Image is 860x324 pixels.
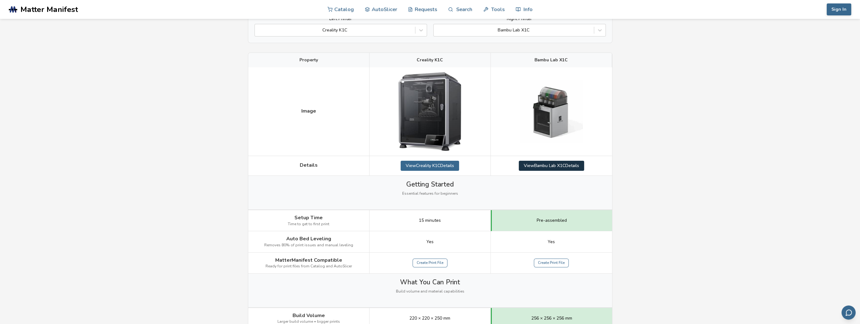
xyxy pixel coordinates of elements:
[293,313,325,318] span: Build Volume
[294,215,323,221] span: Setup Time
[401,161,459,171] a: ViewCreality K1CDetails
[827,3,851,15] button: Sign In
[841,305,856,320] button: Send feedback via email
[301,108,316,114] span: Image
[20,5,78,14] span: Matter Manifest
[433,16,606,21] label: Right Printer
[286,236,331,242] span: Auto Bed Leveling
[548,239,555,244] span: Yes
[400,278,460,286] span: What You Can Print
[406,181,454,188] span: Getting Started
[417,58,443,63] span: Creality K1C
[537,218,567,223] span: Pre-assembled
[300,162,318,168] span: Details
[437,28,438,33] input: Bambu Lab X1C
[277,320,340,324] span: Larger build volume = bigger prints
[264,243,353,248] span: Removes 80% of print issues and manual leveling
[275,257,342,263] span: MatterManifest Compatible
[255,16,427,21] label: Left Printer
[531,316,572,321] span: 256 × 256 × 256 mm
[398,72,461,151] img: Creality K1C
[519,161,584,171] a: ViewBambu Lab X1CDetails
[402,192,458,196] span: Essential features for beginners
[258,28,259,33] input: Creality K1C
[299,58,318,63] span: Property
[419,218,441,223] span: 15 minutes
[534,259,569,267] a: Create Print File
[288,222,329,226] span: Time to get to first print
[409,316,450,321] span: 220 × 220 × 250 mm
[396,289,464,294] span: Build volume and material capabilities
[413,259,447,267] a: Create Print File
[426,239,434,244] span: Yes
[266,264,352,269] span: Ready for print files from Catalog and AutoSlicer
[520,80,583,143] img: Bambu Lab X1C
[534,58,568,63] span: Bambu Lab X1C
